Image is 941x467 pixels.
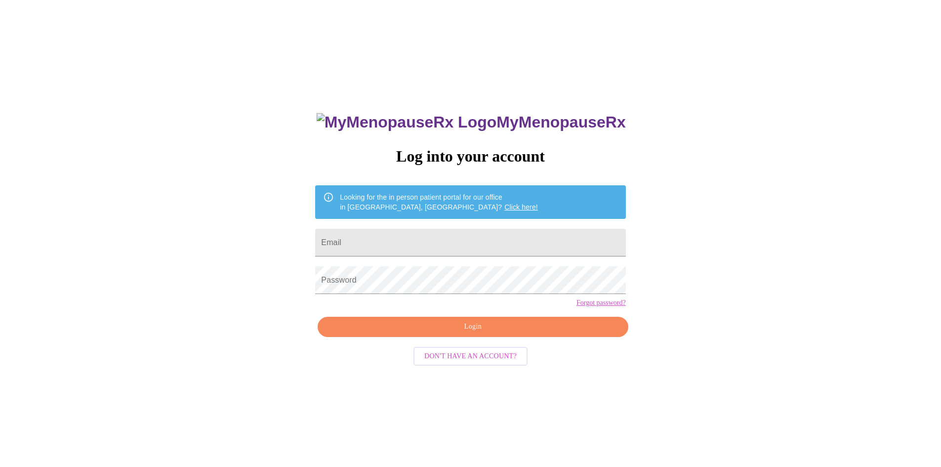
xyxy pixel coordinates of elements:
[317,113,496,131] img: MyMenopauseRx Logo
[504,203,538,211] a: Click here!
[317,113,626,131] h3: MyMenopauseRx
[318,317,628,337] button: Login
[411,351,530,359] a: Don't have an account?
[329,321,616,333] span: Login
[413,347,528,366] button: Don't have an account?
[576,299,626,307] a: Forgot password?
[340,188,538,216] div: Looking for the in person patient portal for our office in [GEOGRAPHIC_DATA], [GEOGRAPHIC_DATA]?
[315,147,625,166] h3: Log into your account
[424,350,517,363] span: Don't have an account?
